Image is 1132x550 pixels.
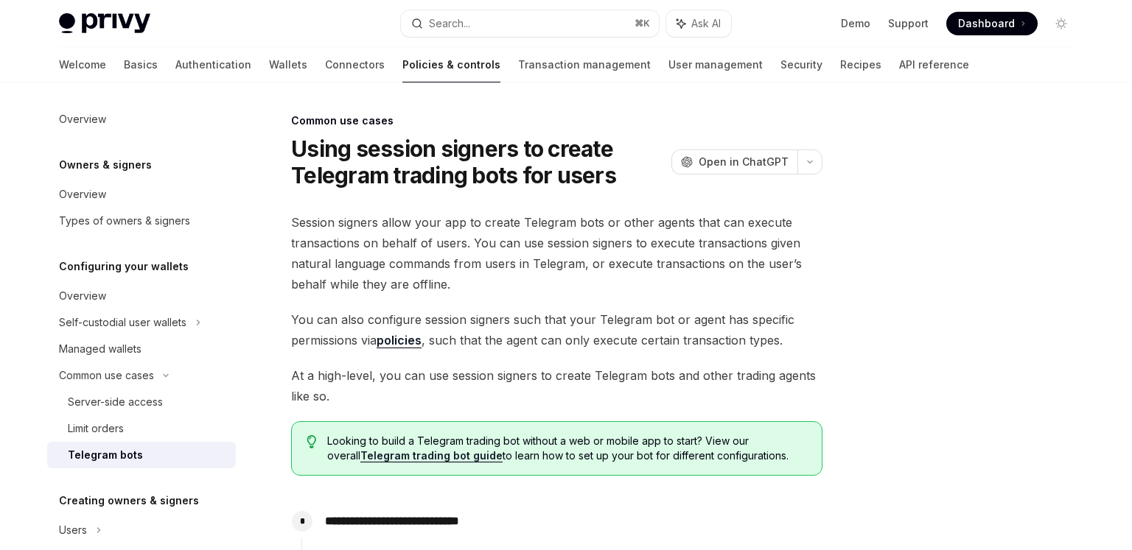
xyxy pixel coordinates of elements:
[59,258,189,275] h5: Configuring your wallets
[518,47,651,82] a: Transaction management
[269,47,307,82] a: Wallets
[691,16,721,31] span: Ask AI
[671,149,797,174] button: Open in ChatGPT
[291,135,665,188] h1: Using session signers to create Telegram trading bots for users
[68,393,163,411] div: Server-side access
[377,333,422,348] a: policies
[59,492,199,510] h5: Creating owners & signers
[59,521,87,539] div: Users
[958,16,1015,31] span: Dashboard
[841,16,870,31] a: Demo
[360,449,503,462] a: Telegram trading bot guide
[327,434,807,463] span: Looking to build a Telegram trading bot without a web or mobile app to start? View our overall to...
[899,47,969,82] a: API reference
[68,420,124,437] div: Limit orders
[780,47,822,82] a: Security
[699,155,789,169] span: Open in ChatGPT
[325,47,385,82] a: Connectors
[1049,12,1073,35] button: Toggle dark mode
[47,415,236,442] a: Limit orders
[840,47,881,82] a: Recipes
[946,12,1038,35] a: Dashboard
[47,106,236,133] a: Overview
[307,435,317,448] svg: Tip
[888,16,929,31] a: Support
[59,13,150,34] img: light logo
[47,442,236,468] a: Telegram bots
[59,314,186,331] div: Self-custodial user wallets
[668,47,763,82] a: User management
[59,367,154,384] div: Common use cases
[47,336,236,362] a: Managed wallets
[47,208,236,234] a: Types of owners & signers
[59,156,152,174] h5: Owners & signers
[47,389,236,415] a: Server-side access
[59,287,106,305] div: Overview
[59,340,141,358] div: Managed wallets
[59,212,190,230] div: Types of owners & signers
[429,15,470,32] div: Search...
[291,365,822,406] span: At a high-level, you can use session signers to create Telegram bots and other trading agents lik...
[47,283,236,309] a: Overview
[68,446,143,464] div: Telegram bots
[59,47,106,82] a: Welcome
[291,212,822,295] span: Session signers allow your app to create Telegram bots or other agents that can execute transacti...
[59,110,106,128] div: Overview
[175,47,251,82] a: Authentication
[124,47,158,82] a: Basics
[59,186,106,203] div: Overview
[401,10,659,37] button: Search...⌘K
[635,18,650,29] span: ⌘ K
[291,113,822,128] div: Common use cases
[291,309,822,350] span: You can also configure session signers such that your Telegram bot or agent has specific permissi...
[402,47,500,82] a: Policies & controls
[47,181,236,208] a: Overview
[666,10,731,37] button: Ask AI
